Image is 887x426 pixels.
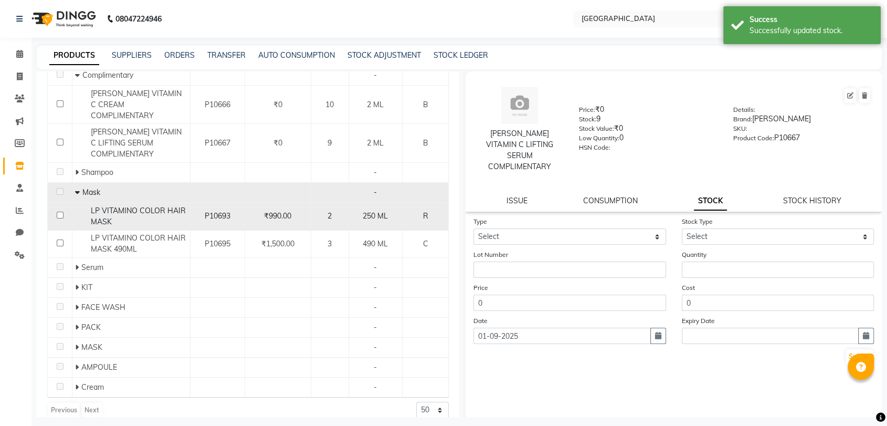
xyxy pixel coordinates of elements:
[207,50,246,60] a: TRANSFER
[423,211,428,221] span: R
[749,25,873,36] div: Successfully updated stock.
[75,303,81,312] span: Expand Row
[374,303,377,312] span: -
[579,143,610,152] label: HSN Code:
[579,133,619,143] label: Low Quantity:
[75,188,82,197] span: Collapse Row
[423,138,428,148] span: B
[473,217,487,226] label: Type
[374,168,377,177] span: -
[75,263,81,272] span: Expand Row
[75,283,81,292] span: Expand Row
[363,211,388,221] span: 250 ML
[328,211,332,221] span: 2
[49,46,99,65] a: PRODUCTS
[264,211,291,221] span: ₹990.00
[374,323,377,332] span: -
[91,233,186,254] span: LP VITAMINO COLOR HAIR MASK 490ML
[328,138,332,148] span: 9
[258,50,335,60] a: AUTO CONSUMPTION
[91,127,182,159] span: [PERSON_NAME] VITAMIN C LIFTING SERUM COMPLIMENTARY
[749,14,873,25] div: Success
[682,217,713,226] label: Stock Type
[82,188,100,197] span: Mask
[205,138,230,148] span: P10667
[81,362,117,372] span: AMPOULE
[325,100,334,109] span: 10
[579,105,595,115] label: Price:
[682,283,695,293] label: Cost
[164,50,195,60] a: ORDERS
[374,382,377,392] span: -
[473,316,488,326] label: Date
[733,113,871,128] div: [PERSON_NAME]
[81,303,125,312] span: FACE WASH
[27,4,99,34] img: logo
[733,105,755,115] label: Details:
[273,138,282,148] span: ₹0
[347,50,421,60] a: STOCK ADJUSTMENT
[81,382,104,392] span: Cream
[115,4,162,34] b: 08047224946
[846,349,873,364] button: Submit
[579,132,717,147] div: 0
[423,239,428,248] span: C
[273,100,282,109] span: ₹0
[81,283,92,292] span: KIT
[374,362,377,372] span: -
[374,283,377,292] span: -
[374,70,377,80] span: -
[205,100,230,109] span: P10666
[81,342,102,352] span: MASK
[473,250,508,259] label: Lot Number
[75,342,81,352] span: Expand Row
[81,168,113,177] span: Shampoo
[783,196,841,205] a: STOCK HISTORY
[374,263,377,272] span: -
[81,263,103,272] span: Serum
[91,89,182,120] span: [PERSON_NAME] VITAMIN C CREAM COMPLIMENTARY
[374,342,377,352] span: -
[682,250,706,259] label: Quantity
[328,239,332,248] span: 3
[91,206,186,226] span: LP VITAMINO COLOR HAIR MASK
[579,115,596,124] label: Stock:
[75,168,81,177] span: Expand Row
[363,239,388,248] span: 490 ML
[205,239,230,248] span: P10695
[261,239,294,248] span: ₹1,500.00
[81,323,101,332] span: PACK
[75,362,81,372] span: Expand Row
[112,50,152,60] a: SUPPLIERS
[476,128,563,172] div: [PERSON_NAME] VITAMIN C LIFTING SERUM COMPLIMENTARY
[583,196,638,205] a: CONSUMPTION
[501,87,538,124] img: avatar
[367,138,384,148] span: 2 ML
[506,196,527,205] a: ISSUE
[473,283,488,293] label: Price
[733,115,752,124] label: Brand:
[579,123,717,138] div: ₹0
[579,124,614,133] label: Stock Value:
[75,70,82,80] span: Collapse Row
[82,70,133,80] span: Complimentary
[423,100,428,109] span: B
[75,323,81,332] span: Expand Row
[682,316,715,326] label: Expiry Date
[374,188,377,197] span: -
[694,192,727,211] a: STOCK
[733,132,871,147] div: P10667
[579,113,717,128] div: 9
[579,104,717,119] div: ₹0
[205,211,230,221] span: P10693
[733,124,747,133] label: SKU:
[733,133,774,143] label: Product Code:
[75,382,81,392] span: Expand Row
[367,100,384,109] span: 2 ML
[434,50,488,60] a: STOCK LEDGER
